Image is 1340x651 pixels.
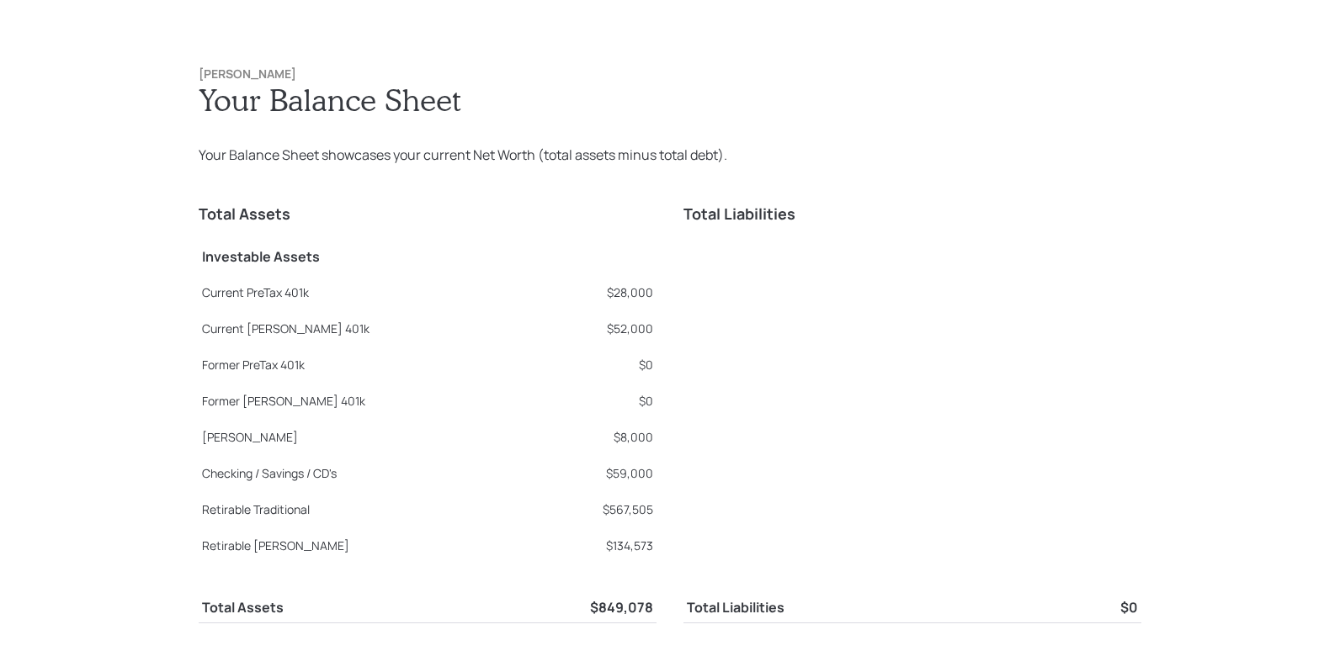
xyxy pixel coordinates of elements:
[202,356,540,373] div: Former PreTax 401k
[202,537,540,554] div: Retirable [PERSON_NAME]
[202,464,540,482] div: Checking / Savings / CD's
[546,537,653,554] div: $134,573
[202,392,540,410] div: Former [PERSON_NAME] 401k
[546,464,653,482] div: $59,000
[965,600,1138,616] h5: $0
[202,428,540,446] div: [PERSON_NAME]
[199,82,1141,118] h1: Your Balance Sheet
[546,428,653,446] div: $8,000
[458,600,653,616] h5: $849,078
[683,205,1141,224] h4: Total Liabilities
[199,205,657,224] h4: Total Assets
[202,320,540,337] div: Current [PERSON_NAME] 401k
[546,392,653,410] div: $0
[546,500,653,518] div: $567,505
[202,283,540,301] div: Current PreTax 401k
[202,600,451,616] h5: Total Assets
[202,500,540,518] div: Retirable Traditional
[546,320,653,337] div: $52,000
[199,145,1141,165] div: Your Balance Sheet showcases your current Net Worth (total assets minus total debt).
[199,67,1141,82] h6: [PERSON_NAME]
[687,600,959,616] h5: Total Liabilities
[202,249,653,265] h5: Investable Assets
[546,356,653,373] div: $0
[546,283,653,301] div: $28,000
